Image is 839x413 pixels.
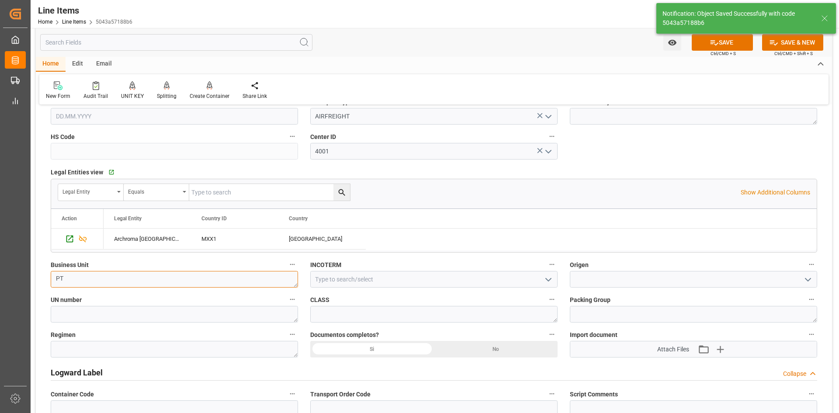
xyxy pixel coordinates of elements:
[243,92,267,100] div: Share Link
[46,92,70,100] div: New Form
[310,271,558,288] input: Type to search/select
[157,92,177,100] div: Splitting
[662,9,813,28] div: Notification: Object Saved Successfully with code 5043a57188b6
[546,329,558,340] button: Documentos completos?
[806,259,817,270] button: Origen
[51,390,94,399] span: Container Code
[40,34,312,51] input: Search Fields
[51,229,104,250] div: Press SPACE to select this row.
[104,229,366,250] div: Press SPACE to select this row.
[289,215,308,222] span: Country
[762,34,823,51] button: SAVE & NEW
[310,132,336,142] span: Center ID
[801,273,814,286] button: open menu
[570,330,617,340] span: Import document
[114,215,142,222] span: Legal Entity
[783,369,806,378] div: Collapse
[310,390,371,399] span: Transport Order Code
[128,186,180,196] div: Equals
[62,186,114,196] div: Legal Entity
[287,294,298,305] button: UN number
[546,294,558,305] button: CLASS
[38,4,132,17] div: Line Items
[58,184,124,201] button: open menu
[90,57,118,72] div: Email
[711,50,736,57] span: Ctrl/CMD + S
[51,168,103,177] span: Legal Entities view
[310,330,379,340] span: Documentos completos?
[663,34,681,51] button: open menu
[201,215,227,222] span: Country ID
[104,229,191,249] div: Archroma [GEOGRAPHIC_DATA]
[546,388,558,399] button: Transport Order Code
[62,215,77,222] div: Action
[310,295,329,305] span: CLASS
[806,388,817,399] button: Script Comments
[570,390,618,399] span: Script Comments
[546,259,558,270] button: INCOTERM
[36,57,66,72] div: Home
[51,271,298,288] textarea: PT
[51,367,103,378] h2: Logward Label
[124,184,189,201] button: open menu
[806,329,817,340] button: Import document
[287,388,298,399] button: Container Code
[62,19,86,25] a: Line Items
[333,184,350,201] button: search button
[287,259,298,270] button: Business Unit
[657,345,689,354] span: Attach Files
[434,341,558,357] div: No
[570,260,589,270] span: Origen
[310,143,558,160] input: Enter Center ID
[570,295,610,305] span: Packing Group
[287,329,298,340] button: Regimen
[310,260,341,270] span: INCOTERM
[51,108,298,125] input: DD.MM.YYYY
[38,19,52,25] a: Home
[190,92,229,100] div: Create Container
[541,110,554,123] button: open menu
[741,188,810,197] p: Show Additional Columns
[51,295,82,305] span: UN number
[806,294,817,305] button: Packing Group
[83,92,108,100] div: Audit Trail
[51,260,89,270] span: Business Unit
[310,341,434,357] div: Si
[546,131,558,142] button: Center ID
[692,34,753,51] button: SAVE
[51,330,76,340] span: Regimen
[310,108,558,125] input: Type to search/select
[541,145,554,158] button: open menu
[541,273,554,286] button: open menu
[66,57,90,72] div: Edit
[51,132,75,142] span: HS Code
[774,50,813,57] span: Ctrl/CMD + Shift + S
[287,131,298,142] button: HS Code
[191,229,278,249] div: MXX1
[121,92,144,100] div: UNIT KEY
[278,229,366,249] div: [GEOGRAPHIC_DATA]
[189,184,350,201] input: Type to search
